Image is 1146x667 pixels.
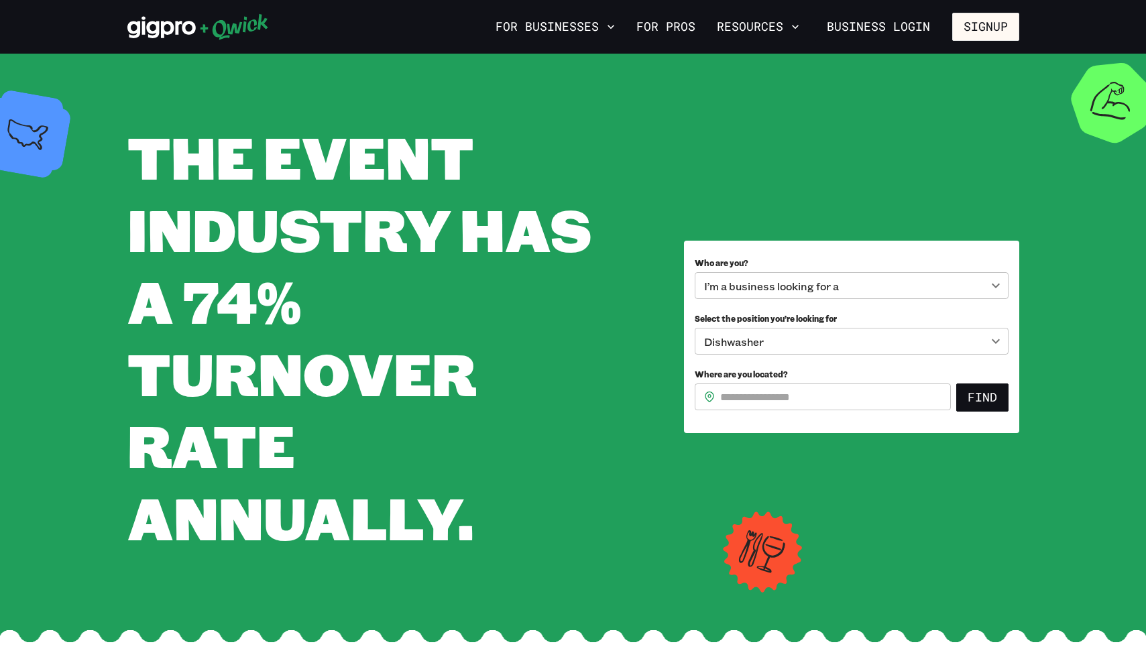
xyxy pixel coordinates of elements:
span: Who are you? [695,257,748,268]
span: Select the position you’re looking for [695,313,837,324]
button: Find [956,383,1009,412]
button: For Businesses [490,15,620,38]
div: I’m a business looking for a [695,272,1009,299]
span: Where are you located? [695,369,788,379]
a: For Pros [631,15,701,38]
span: The event industry has a 74% turnover rate annually. [127,118,591,556]
button: Signup [952,13,1019,41]
a: Business Login [815,13,941,41]
div: Dishwasher [695,328,1009,355]
button: Resources [711,15,805,38]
